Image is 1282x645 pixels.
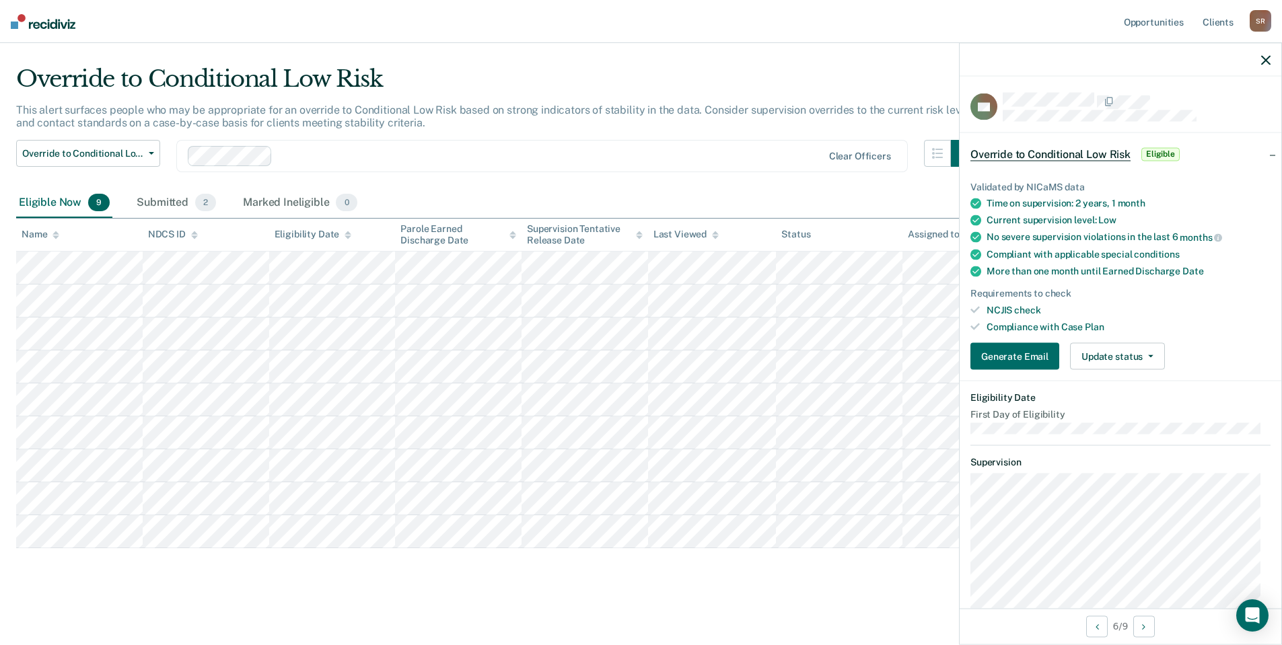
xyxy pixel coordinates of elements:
[1085,321,1104,332] span: Plan
[829,151,891,162] div: Clear officers
[240,188,360,218] div: Marked Ineligible
[970,456,1271,467] dt: Supervision
[1236,599,1269,632] div: Open Intercom Messenger
[336,194,357,211] span: 0
[970,288,1271,299] div: Requirements to check
[11,14,75,29] img: Recidiviz
[987,231,1271,243] div: No severe supervision violations in the last 6
[22,148,143,159] span: Override to Conditional Low Risk
[1250,10,1271,32] div: S R
[960,608,1281,644] div: 6 / 9
[1182,266,1203,276] span: Date
[1014,304,1040,315] span: check
[970,343,1059,370] button: Generate Email
[987,249,1271,260] div: Compliant with applicable special
[970,147,1131,161] span: Override to Conditional Low Risk
[970,409,1271,420] dt: First Day of Eligibility
[134,188,219,218] div: Submitted
[275,229,352,240] div: Eligibility Date
[1133,615,1155,637] button: Next Opportunity
[195,194,216,211] span: 2
[148,229,198,240] div: NDCS ID
[1070,343,1165,370] button: Update status
[527,223,643,246] div: Supervision Tentative Release Date
[400,223,516,246] div: Parole Earned Discharge Date
[1118,198,1145,208] span: month
[16,188,112,218] div: Eligible Now
[1086,615,1108,637] button: Previous Opportunity
[16,104,975,129] p: This alert surfaces people who may be appropriate for an override to Conditional Low Risk based o...
[1098,215,1116,225] span: Low
[88,194,110,211] span: 9
[16,65,978,104] div: Override to Conditional Low Risk
[987,198,1271,209] div: Time on supervision: 2 years, 1
[987,266,1271,277] div: More than one month until Earned Discharge
[781,229,810,240] div: Status
[1134,249,1180,260] span: conditions
[970,392,1271,404] dt: Eligibility Date
[960,132,1281,176] div: Override to Conditional Low RiskEligible
[987,321,1271,332] div: Compliance with Case
[908,229,971,240] div: Assigned to
[22,229,59,240] div: Name
[1141,147,1180,161] span: Eligible
[1180,232,1222,243] span: months
[987,304,1271,315] div: NCJIS
[987,215,1271,226] div: Current supervision level:
[970,343,1065,370] a: Generate Email
[653,229,719,240] div: Last Viewed
[970,181,1271,192] div: Validated by NICaMS data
